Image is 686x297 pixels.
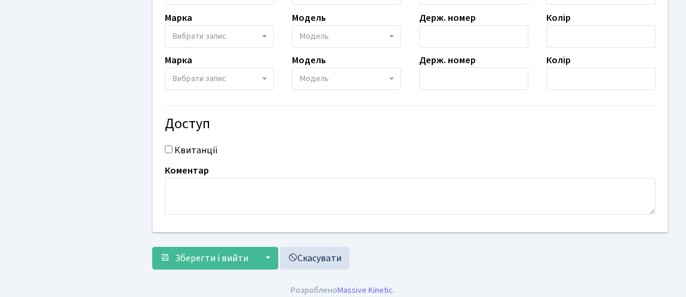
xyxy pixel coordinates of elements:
[152,247,256,270] button: Зберегти і вийти
[292,11,326,25] label: Модель
[291,284,395,297] div: Розроблено .
[165,53,192,67] label: Марка
[419,11,476,25] label: Держ. номер
[174,143,218,157] label: Квитанції
[300,30,329,42] span: Модель
[338,284,393,296] a: Massive Kinetic
[173,73,226,85] span: Вибрати запис
[546,11,571,25] label: Колір
[165,163,209,178] label: Коментар
[165,116,656,133] h4: Доступ
[546,53,571,67] label: Колір
[165,11,192,25] label: Марка
[419,53,476,67] label: Держ. номер
[280,247,349,270] a: Скасувати
[175,252,248,265] span: Зберегти і вийти
[292,53,326,67] label: Модель
[300,73,329,85] span: Модель
[173,30,226,42] span: Вибрати запис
